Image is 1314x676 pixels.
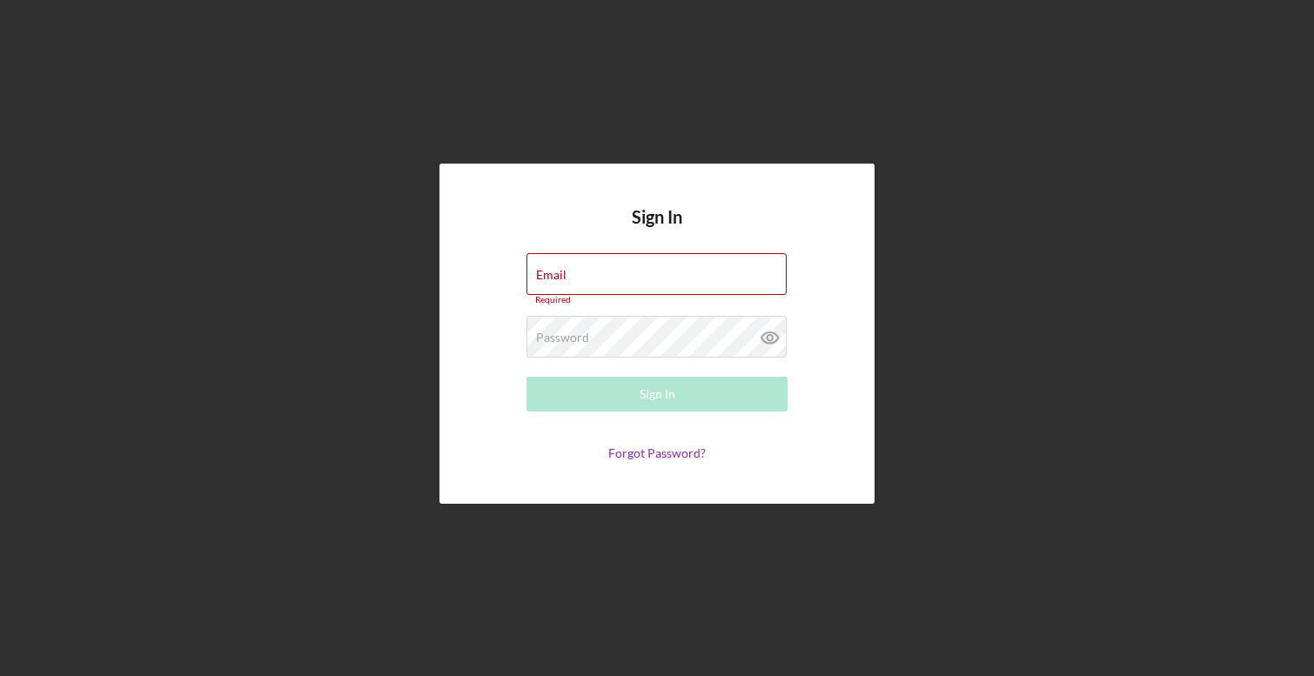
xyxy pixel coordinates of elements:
label: Email [536,268,566,282]
h4: Sign In [632,207,682,253]
a: Forgot Password? [608,445,706,460]
label: Password [536,331,589,345]
button: Sign In [526,377,788,412]
div: Sign In [640,377,675,412]
div: Required [526,295,788,305]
